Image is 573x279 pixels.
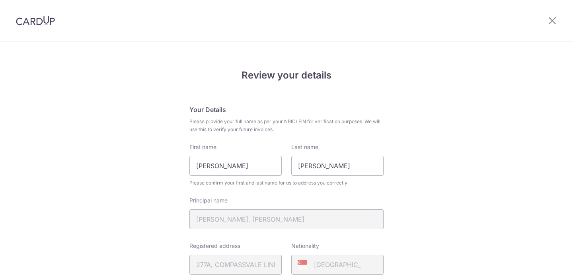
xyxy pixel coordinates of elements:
[189,105,384,114] h5: Your Details
[291,242,319,250] label: Nationality
[189,68,384,83] h4: Review your details
[16,16,55,26] img: CardUp
[291,143,318,151] label: Last name
[189,118,384,134] span: Please provide your full name as per your NRIC/ FIN for verification purposes. We will use this t...
[189,143,216,151] label: First name
[189,242,240,250] label: Registered address
[291,156,384,176] input: Last name
[189,179,384,187] span: Please confirm your first and last name for us to address you correctly
[189,156,282,176] input: First Name
[189,196,228,204] label: Principal name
